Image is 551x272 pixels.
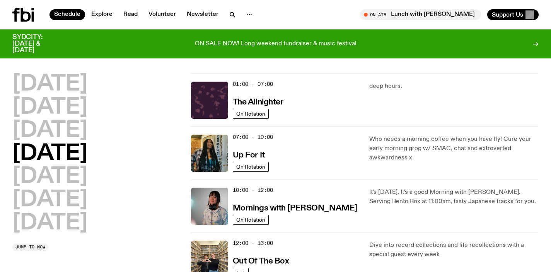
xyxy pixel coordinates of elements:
[15,245,45,249] span: Jump to now
[144,9,181,20] a: Volunteer
[12,243,48,251] button: Jump to now
[233,151,265,159] h3: Up For It
[12,34,62,54] h3: SYDCITY: [DATE] & [DATE]
[233,203,357,212] a: Mornings with [PERSON_NAME]
[233,150,265,159] a: Up For It
[360,9,481,20] button: On AirLunch with [PERSON_NAME]
[233,98,283,106] h3: The Allnighter
[369,188,539,206] p: It's [DATE]. It's a good Morning with [PERSON_NAME]. Serving Bento Box at 11:00am, tasty Japanese...
[487,9,539,20] button: Support Us
[182,9,223,20] a: Newsletter
[49,9,85,20] a: Schedule
[233,97,283,106] a: The Allnighter
[195,41,357,48] p: ON SALE NOW! Long weekend fundraiser & music festival
[233,215,269,225] a: On Rotation
[233,256,289,265] a: Out Of The Box
[233,257,289,265] h3: Out Of The Box
[369,82,539,91] p: deep hours.
[87,9,117,20] a: Explore
[233,162,269,172] a: On Rotation
[12,74,87,95] button: [DATE]
[12,212,87,234] button: [DATE]
[236,164,265,169] span: On Rotation
[119,9,142,20] a: Read
[233,80,273,88] span: 01:00 - 07:00
[12,143,87,165] button: [DATE]
[12,189,87,211] button: [DATE]
[236,217,265,222] span: On Rotation
[12,166,87,188] button: [DATE]
[233,133,273,141] span: 07:00 - 10:00
[369,135,539,163] p: Who needs a morning coffee when you have Ify! Cure your early morning grog w/ SMAC, chat and extr...
[191,188,228,225] img: Kana Frazer is smiling at the camera with her head tilted slightly to her left. She wears big bla...
[236,111,265,116] span: On Rotation
[12,120,87,142] button: [DATE]
[233,186,273,194] span: 10:00 - 12:00
[233,109,269,119] a: On Rotation
[492,11,523,18] span: Support Us
[12,97,87,118] button: [DATE]
[233,239,273,247] span: 12:00 - 13:00
[191,135,228,172] img: Ify - a Brown Skin girl with black braided twists, looking up to the side with her tongue stickin...
[233,204,357,212] h3: Mornings with [PERSON_NAME]
[369,241,539,259] p: Dive into record collections and life recollections with a special guest every week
